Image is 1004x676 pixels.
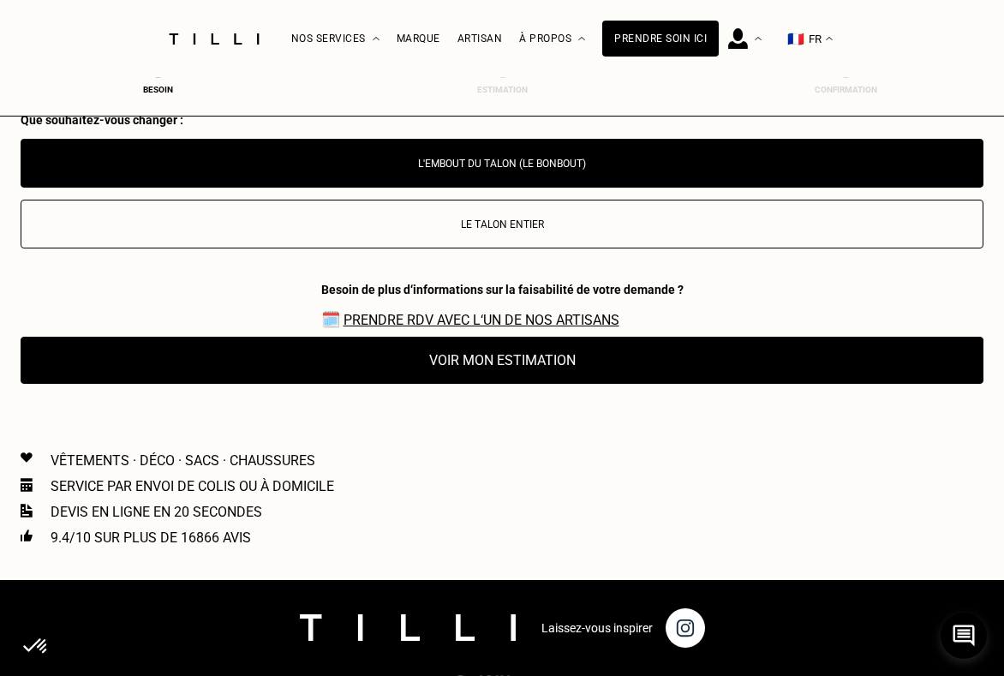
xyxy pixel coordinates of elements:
[163,33,266,45] img: Logo du service de couturière Tilli
[787,31,804,47] span: 🇫🇷
[21,478,33,492] img: Icon
[21,337,983,384] button: Voir mon estimation
[457,33,503,45] a: Artisan
[30,158,974,170] p: L'embout du talon (le bonbout)
[666,608,705,648] img: page instagram de Tilli une retoucherie à domicile
[578,37,585,41] img: Menu déroulant à propos
[728,28,748,49] img: icône connexion
[123,85,192,94] div: Besoin
[373,37,379,41] img: Menu déroulant
[21,452,33,463] img: Icon
[826,37,833,41] img: menu déroulant
[602,21,719,57] a: Prendre soin ici
[755,37,762,41] img: Menu déroulant
[21,529,33,541] img: Icon
[21,504,33,517] img: Icon
[51,478,334,494] p: Service par envoi de colis ou à domicile
[468,85,536,94] div: Estimation
[21,139,983,188] button: L'embout du talon (le bonbout)
[21,200,983,248] button: Le talon entier
[51,529,251,546] p: 9.4/10 sur plus de 16866 avis
[291,1,379,77] div: Nos services
[321,283,684,296] div: Besoin de plus d‘informations sur la faisabilité de votre demande ?
[541,621,653,635] p: Laissez-vous inspirer
[344,312,619,328] a: Prendre RDV avec l‘un de nos artisans
[519,1,585,77] div: À propos
[812,85,881,94] div: Confirmation
[321,310,684,328] span: 🗓️
[21,113,983,127] div: Que souhaitez-vous changer :
[397,33,440,45] a: Marque
[30,218,974,230] p: Le talon entier
[300,614,516,641] img: logo Tilli
[779,1,841,77] button: 🇫🇷 FR
[51,504,262,520] p: Devis en ligne en 20 secondes
[51,452,315,469] p: Vêtements · Déco · Sacs · Chaussures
